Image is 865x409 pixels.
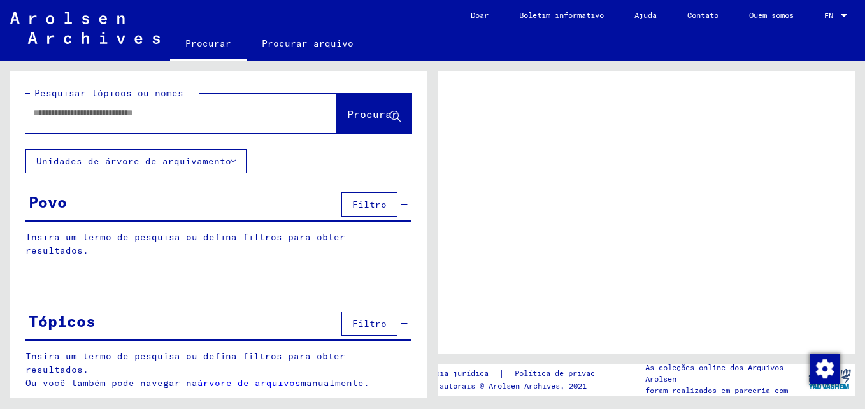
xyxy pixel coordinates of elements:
[809,353,840,384] div: Alterar consentimento
[29,190,67,213] div: Povo
[25,149,247,173] button: Unidades de árvore de arquivamento
[399,367,499,380] a: Advertência jurídica
[25,350,411,390] p: Insira um termo de pesquisa ou defina filtros para obter resultados. Ou você também pode navegar ...
[645,362,803,385] p: As coleções online dos Arquivos Arolsen
[810,354,840,384] img: Alterar consentimento
[341,312,397,336] button: Filtro
[34,87,183,99] mat-label: Pesquisar tópicos ou nomes
[197,377,301,389] a: árvore de arquivos
[10,12,160,44] img: Arolsen_neg.svg
[25,231,411,257] p: Insira um termo de pesquisa ou defina filtros para obter resultados.
[352,318,387,329] span: Filtro
[29,310,96,333] div: Tópicos
[499,367,504,380] font: |
[336,94,411,133] button: Procurar
[824,11,838,20] span: EN
[806,363,854,395] img: yv_logo.png
[399,380,633,392] p: Direitos autorais © Arolsen Archives, 2021
[645,385,803,396] p: foram realizados em parceria com
[352,199,387,210] span: Filtro
[247,28,369,59] a: Procurar arquivo
[341,192,397,217] button: Filtro
[36,155,231,167] font: Unidades de árvore de arquivamento
[504,367,633,380] a: Política de privacidade
[347,108,398,120] span: Procurar
[170,28,247,61] a: Procurar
